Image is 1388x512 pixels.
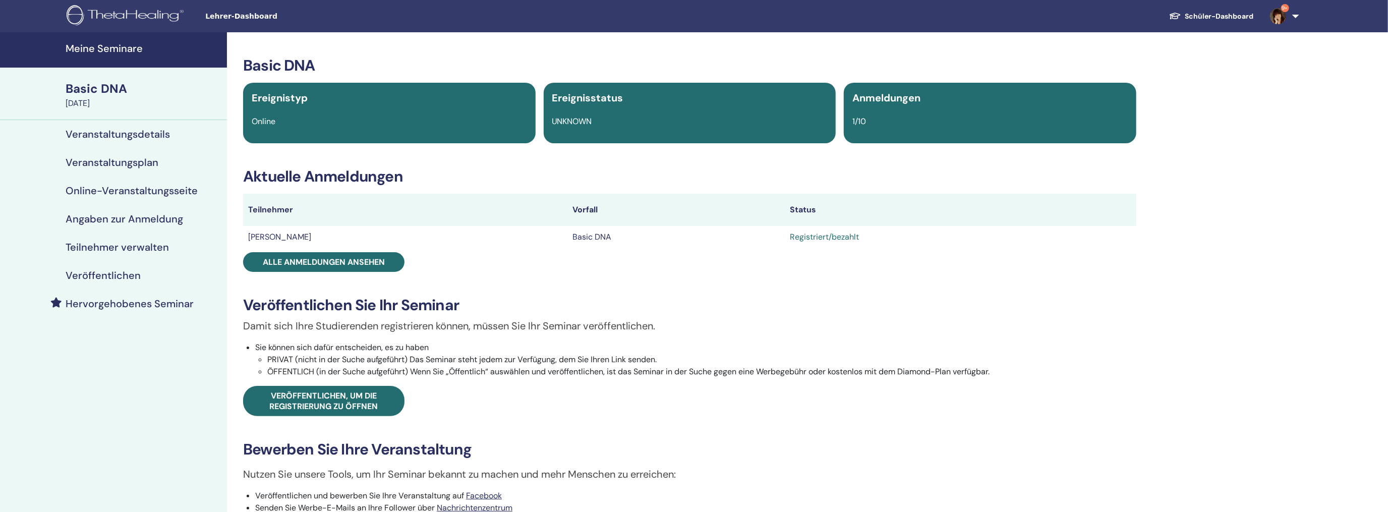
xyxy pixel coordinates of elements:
[243,440,1136,459] h3: Bewerben Sie Ihre Veranstaltung
[267,366,1136,378] li: ÖFFENTLICH (in der Suche aufgeführt) Wenn Sie „Öffentlich“ auswählen und veröffentlichen, ist das...
[66,269,141,281] h4: Veröffentlichen
[66,213,183,225] h4: Angaben zur Anmeldung
[1281,4,1289,12] span: 9+
[66,185,198,197] h4: Online-Veranstaltungsseite
[852,116,866,127] span: 1/10
[790,231,1131,243] div: Registriert/bezahlt
[552,116,592,127] span: UNKNOWN
[567,194,784,226] th: Vorfall
[255,342,1136,378] li: Sie können sich dafür entscheiden, es zu haben
[243,252,404,272] a: Alle Anmeldungen ansehen
[66,298,194,310] h4: Hervorgehobenes Seminar
[243,226,567,248] td: [PERSON_NAME]
[1161,7,1262,26] a: Schüler-Dashboard
[1169,12,1181,20] img: graduation-cap-white.svg
[567,226,784,248] td: Basic DNA
[785,194,1136,226] th: Status
[243,56,1136,75] h3: Basic DNA
[243,318,1136,333] p: Damit sich Ihre Studierenden registrieren können, müssen Sie Ihr Seminar veröffentlichen.
[243,167,1136,186] h3: Aktuelle Anmeldungen
[243,296,1136,314] h3: Veröffentlichen Sie Ihr Seminar
[466,490,502,501] a: Facebook
[243,467,1136,482] p: Nutzen Sie unsere Tools, um Ihr Seminar bekannt zu machen und mehr Menschen zu erreichen:
[66,97,221,109] div: [DATE]
[66,156,158,168] h4: Veranstaltungsplan
[66,241,169,253] h4: Teilnehmer verwalten
[66,128,170,140] h4: Veranstaltungsdetails
[1270,8,1286,24] img: default.jpg
[252,91,308,104] span: Ereignistyp
[252,116,275,127] span: Online
[255,490,1136,502] li: Veröffentlichen und bewerben Sie Ihre Veranstaltung auf
[243,386,404,416] a: Veröffentlichen, um die Registrierung zu öffnen
[66,42,221,54] h4: Meine Seminare
[263,257,385,267] span: Alle Anmeldungen ansehen
[552,91,623,104] span: Ereignisstatus
[66,80,221,97] div: Basic DNA
[270,390,378,412] span: Veröffentlichen, um die Registrierung zu öffnen
[205,11,357,22] span: Lehrer-Dashboard
[852,91,920,104] span: Anmeldungen
[267,354,1136,366] li: PRIVAT (nicht in der Suche aufgeführt) Das Seminar steht jedem zur Verfügung, dem Sie Ihren Link ...
[60,80,227,109] a: Basic DNA[DATE]
[67,5,187,28] img: logo.png
[243,194,567,226] th: Teilnehmer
